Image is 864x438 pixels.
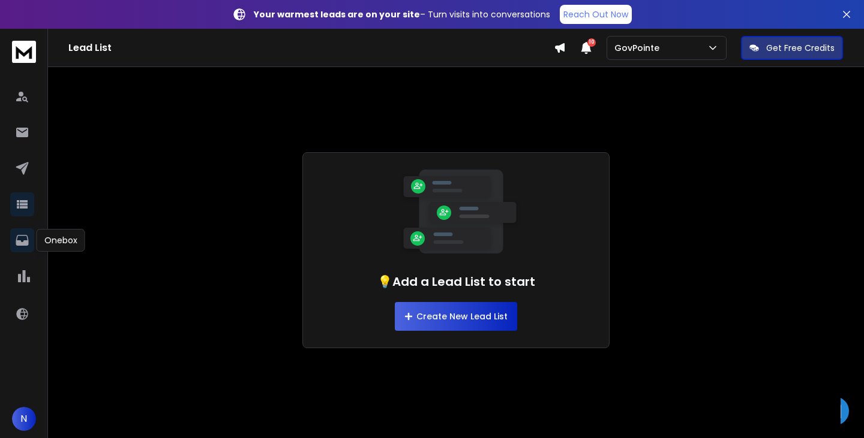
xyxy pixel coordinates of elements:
[12,407,36,431] button: N
[254,8,550,20] p: – Turn visits into conversations
[563,8,628,20] p: Reach Out Now
[37,229,85,252] div: Onebox
[820,397,849,425] div: Open Intercom Messenger
[12,41,36,63] img: logo
[377,273,535,290] h1: 💡Add a Lead List to start
[614,42,664,54] p: GovPointe
[560,5,632,24] a: Reach Out Now
[741,36,843,60] button: Get Free Credits
[766,42,835,54] p: Get Free Credits
[395,302,517,331] button: Create New Lead List
[254,8,420,20] strong: Your warmest leads are on your site
[587,38,596,47] span: 10
[68,41,554,55] h1: Lead List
